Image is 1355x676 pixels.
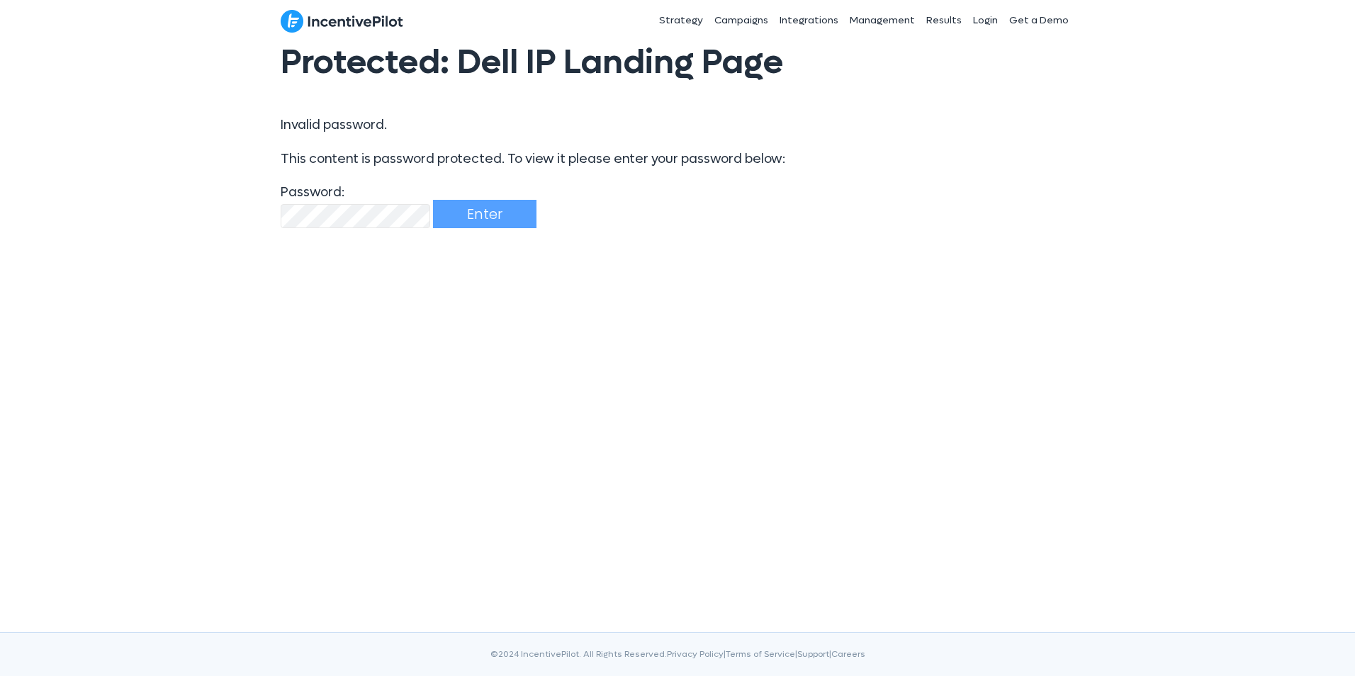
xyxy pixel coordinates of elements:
a: Management [844,3,921,38]
a: Integrations [774,3,844,38]
p: This content is password protected. To view it please enter your password below: [281,148,1074,171]
a: Strategy [653,3,709,38]
p: Invalid password. [281,114,1074,137]
a: Campaigns [709,3,774,38]
label: Password: [281,181,430,228]
a: Results [921,3,967,38]
a: Support [797,648,829,660]
a: Get a Demo [1003,3,1074,38]
input: Enter [433,200,536,228]
nav: Header Menu [556,3,1074,38]
a: Terms of Service [726,648,795,660]
a: Login [967,3,1003,38]
h1: Protected: Dell IP Landing Page [281,28,1074,96]
div: ©2024 IncentivePilot. All Rights Reserved. | | | [281,647,1074,676]
img: IncentivePilot [281,9,403,33]
input: Password: [281,204,430,228]
a: Privacy Policy [667,648,724,660]
a: Careers [831,648,865,660]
